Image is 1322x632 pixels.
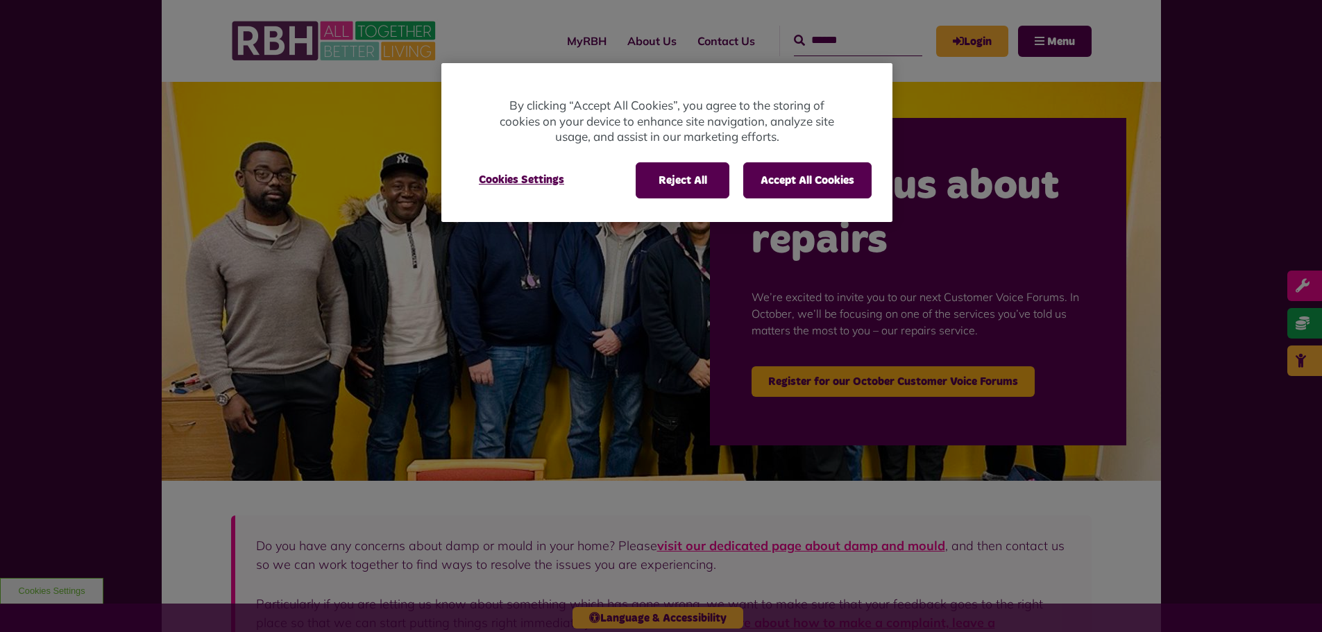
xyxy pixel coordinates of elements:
button: Accept All Cookies [743,162,872,198]
p: By clicking “Accept All Cookies”, you agree to the storing of cookies on your device to enhance s... [497,98,837,145]
button: Reject All [636,162,729,198]
button: Cookies Settings [462,162,581,197]
div: Privacy [441,63,892,222]
div: Cookie banner [441,63,892,222]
